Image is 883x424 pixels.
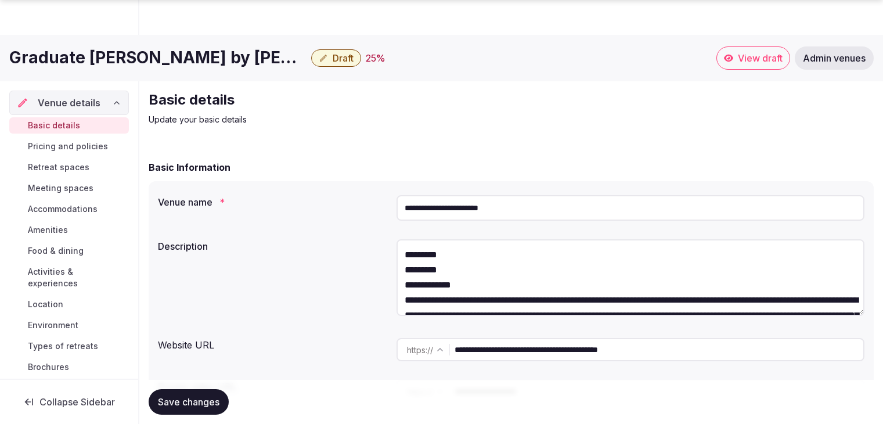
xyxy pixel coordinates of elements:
button: Save changes [149,389,229,415]
a: Brochures [9,359,129,375]
a: Food & dining [9,243,129,259]
span: Meeting spaces [28,182,93,194]
span: Environment [28,319,78,331]
span: Location [28,299,63,310]
span: Save changes [158,396,219,408]
span: Brochures [28,361,69,373]
label: Venue name [158,197,387,207]
a: View draft [716,46,790,70]
a: Admin venues [795,46,874,70]
a: Basic details [9,117,129,134]
button: Collapse Sidebar [9,389,129,415]
span: Activities & experiences [28,266,124,289]
div: Website URL [158,333,387,352]
a: Retreat spaces [9,159,129,175]
span: Pricing and policies [28,141,108,152]
span: Types of retreats [28,340,98,352]
span: Admin venues [803,52,866,64]
a: Location [9,296,129,312]
span: Collapse Sidebar [39,396,115,408]
h2: Basic Information [149,160,230,174]
span: Amenities [28,224,68,236]
span: Retreat spaces [28,161,89,173]
a: Amenities [9,222,129,238]
span: Draft [333,52,354,64]
span: Venue details [38,96,100,110]
h1: Graduate [PERSON_NAME] by [PERSON_NAME] [9,46,307,69]
a: Accommodations [9,201,129,217]
a: Environment [9,317,129,333]
label: Description [158,242,387,251]
span: Basic details [28,120,80,131]
a: Pricing and policies [9,138,129,154]
h2: Basic details [149,91,539,109]
a: Types of retreats [9,338,129,354]
span: Accommodations [28,203,98,215]
p: Update your basic details [149,114,539,125]
button: 25% [366,51,385,65]
button: Draft [311,49,361,67]
span: Food & dining [28,245,84,257]
div: Promo video URL [158,375,387,394]
div: 25 % [366,51,385,65]
span: View draft [738,52,783,64]
a: Meeting spaces [9,180,129,196]
a: Activities & experiences [9,264,129,292]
